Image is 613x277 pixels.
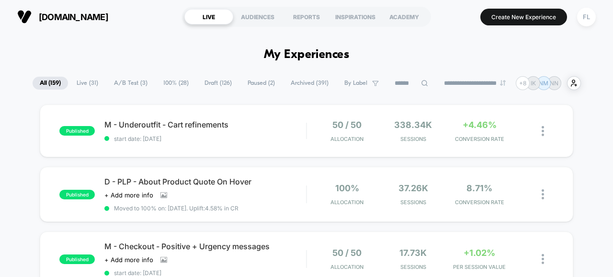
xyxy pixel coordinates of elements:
[114,205,238,212] span: Moved to 100% on: [DATE] . Uplift: 4.58% in CR
[542,189,544,199] img: close
[104,120,306,129] span: M - Underoutfit - Cart refinements
[550,80,558,87] p: NN
[464,248,495,258] span: +1.02%
[332,120,362,130] span: 50 / 50
[574,7,599,27] button: FL
[282,9,331,24] div: REPORTS
[33,77,68,90] span: All ( 159 )
[14,9,111,24] button: [DOMAIN_NAME]
[197,77,239,90] span: Draft ( 126 )
[59,254,95,264] span: published
[466,183,492,193] span: 8.71%
[104,256,153,264] span: + Add more info
[463,120,497,130] span: +4.46%
[156,77,196,90] span: 100% ( 28 )
[449,264,510,270] span: PER SESSION VALUE
[332,248,362,258] span: 50 / 50
[480,9,567,25] button: Create New Experience
[69,77,105,90] span: Live ( 31 )
[330,199,363,206] span: Allocation
[542,254,544,264] img: close
[331,9,380,24] div: INSPIRATIONS
[399,248,427,258] span: 17.73k
[516,76,530,90] div: + 8
[383,136,444,142] span: Sessions
[107,77,155,90] span: A/B Test ( 3 )
[17,10,32,24] img: Visually logo
[330,136,363,142] span: Allocation
[330,264,363,270] span: Allocation
[39,12,108,22] span: [DOMAIN_NAME]
[394,120,432,130] span: 338.34k
[380,9,429,24] div: ACADEMY
[449,199,510,206] span: CONVERSION RATE
[233,9,282,24] div: AUDIENCES
[104,177,306,186] span: D - PLP - About Product Quote On Hover
[539,80,548,87] p: NM
[398,183,428,193] span: 37.26k
[104,135,306,142] span: start date: [DATE]
[184,9,233,24] div: LIVE
[335,183,359,193] span: 100%
[383,199,444,206] span: Sessions
[104,242,306,251] span: M - Checkout - Positive + Urgency messages
[344,80,367,87] span: By Label
[59,126,95,136] span: published
[240,77,282,90] span: Paused ( 2 )
[500,80,506,86] img: end
[531,80,536,87] p: IK
[383,264,444,270] span: Sessions
[449,136,510,142] span: CONVERSION RATE
[104,269,306,277] span: start date: [DATE]
[577,8,596,26] div: FL
[284,77,336,90] span: Archived ( 391 )
[104,191,153,199] span: + Add more info
[59,190,95,199] span: published
[542,126,544,136] img: close
[264,48,350,62] h1: My Experiences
